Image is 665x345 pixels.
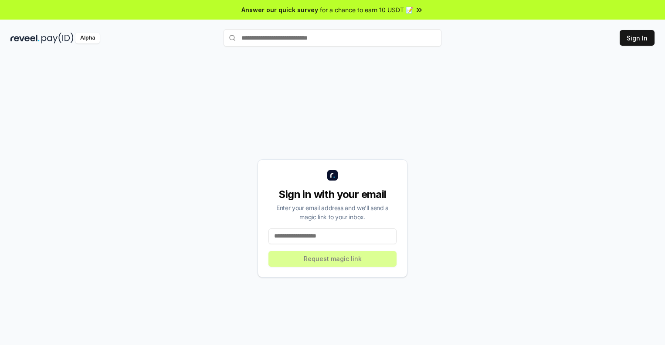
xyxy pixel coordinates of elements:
[241,5,318,14] span: Answer our quick survey
[268,188,397,201] div: Sign in with your email
[320,5,413,14] span: for a chance to earn 10 USDT 📝
[41,33,74,44] img: pay_id
[10,33,40,44] img: reveel_dark
[75,33,100,44] div: Alpha
[268,203,397,221] div: Enter your email address and we’ll send a magic link to your inbox.
[620,30,655,46] button: Sign In
[327,170,338,181] img: logo_small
